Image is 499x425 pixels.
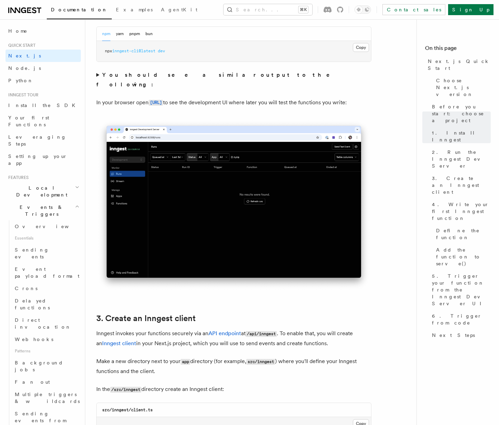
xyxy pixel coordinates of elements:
[12,233,81,244] span: Essentials
[246,359,275,365] code: src/inngest
[8,28,28,34] span: Home
[112,49,155,53] span: inngest-cli@latest
[425,44,491,55] h4: On this page
[429,270,491,310] a: 5. Trigger your function from the Inngest Dev Server UI
[432,273,491,307] span: 5. Trigger your function from the Inngest Dev Server UI
[102,27,110,41] button: npm
[12,376,81,388] a: Fan out
[8,115,49,127] span: Your first Functions
[429,146,491,172] a: 2. Run the Inngest Dev Server
[6,25,81,37] a: Home
[429,310,491,329] a: 6. Trigger from code
[8,53,41,59] span: Next.js
[6,62,81,74] a: Node.js
[158,49,165,53] span: dev
[96,119,371,292] img: Inngest Dev Server's 'Runs' tab with no data
[355,6,371,14] button: Toggle dark mode
[6,43,35,48] span: Quick start
[432,103,491,124] span: Before you start: choose a project
[6,201,81,220] button: Events & Triggers
[224,4,312,15] button: Search...⌘K
[12,314,81,333] a: Direct invocation
[432,201,491,222] span: 4. Write your first Inngest function
[429,127,491,146] a: 1. Install Inngest
[6,111,81,131] a: Your first Functions
[96,314,196,323] a: 3. Create an Inngest client
[157,2,202,19] a: AgentKit
[8,65,41,71] span: Node.js
[12,282,81,295] a: Crons
[208,330,241,337] a: API endpoint
[105,49,112,53] span: npx
[96,70,371,89] summary: You should see a similar output to the following:
[12,244,81,263] a: Sending events
[15,266,79,279] span: Event payload format
[6,74,81,87] a: Python
[161,7,197,12] span: AgentKit
[47,2,112,19] a: Documentation
[116,27,124,41] button: yarn
[429,100,491,127] a: Before you start: choose a project
[429,172,491,198] a: 3. Create an Inngest client
[433,244,491,270] a: Add the function to serve()
[145,27,153,41] button: bun
[149,100,163,106] code: [URL]
[436,246,491,267] span: Add the function to serve()
[433,224,491,244] a: Define the function
[12,295,81,314] a: Delayed functions
[6,131,81,150] a: Leveraging Steps
[96,98,371,108] p: In your browser open to see the development UI where later you will test the functions you write:
[8,134,66,147] span: Leveraging Steps
[15,286,37,291] span: Crons
[436,227,491,241] span: Define the function
[448,4,493,15] a: Sign Up
[432,312,491,326] span: 6. Trigger from code
[428,58,491,72] span: Next.js Quick Start
[12,388,81,407] a: Multiple triggers & wildcards
[96,384,371,394] p: In the directory create an Inngest client:
[429,198,491,224] a: 4. Write your first Inngest function
[96,72,339,88] strong: You should see a similar output to the following:
[6,150,81,169] a: Setting up your app
[15,360,63,372] span: Background jobs
[102,407,153,412] code: src/inngest/client.ts
[8,78,33,83] span: Python
[12,333,81,346] a: Webhooks
[432,149,491,169] span: 2. Run the Inngest Dev Server
[432,129,491,143] span: 1. Install Inngest
[129,27,140,41] button: pnpm
[96,329,371,348] p: Inngest invokes your functions securely via an at . To enable that, you will create an in your Ne...
[15,337,53,342] span: Webhooks
[246,331,277,337] code: /api/inngest
[299,6,308,13] kbd: ⌘K
[432,175,491,195] span: 3. Create an Inngest client
[12,357,81,376] a: Background jobs
[6,182,81,201] button: Local Development
[6,184,75,198] span: Local Development
[382,4,445,15] a: Contact sales
[6,92,39,98] span: Inngest tour
[15,298,50,310] span: Delayed functions
[110,387,141,393] code: /src/inngest
[15,392,80,404] span: Multiple triggers & wildcards
[116,7,153,12] span: Examples
[436,77,491,98] span: Choose Next.js version
[181,359,190,365] code: app
[433,74,491,100] a: Choose Next.js version
[429,329,491,341] a: Next Steps
[12,346,81,357] span: Patterns
[8,103,79,108] span: Install the SDK
[432,332,475,339] span: Next Steps
[15,247,49,259] span: Sending events
[15,224,86,229] span: Overview
[15,379,50,385] span: Fan out
[6,50,81,62] a: Next.js
[112,2,157,19] a: Examples
[15,317,71,330] span: Direct invocation
[6,99,81,111] a: Install the SDK
[149,99,163,106] a: [URL]
[6,175,29,180] span: Features
[102,340,136,347] a: Inngest client
[12,220,81,233] a: Overview
[425,55,491,74] a: Next.js Quick Start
